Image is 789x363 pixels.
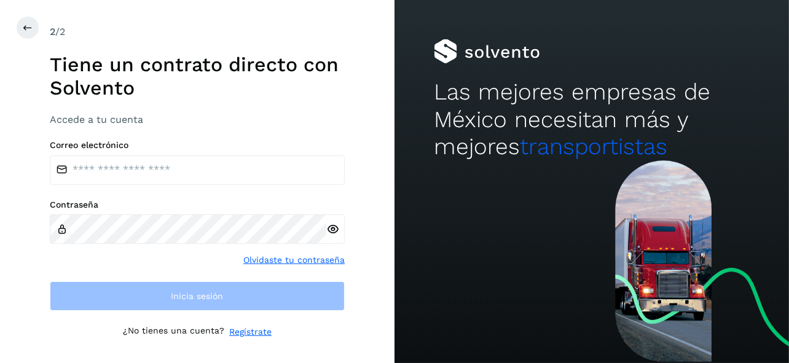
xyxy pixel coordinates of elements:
h1: Tiene un contrato directo con Solvento [50,53,345,100]
label: Contraseña [50,200,345,210]
h3: Accede a tu cuenta [50,114,345,125]
p: ¿No tienes una cuenta? [123,326,224,338]
span: Inicia sesión [171,292,224,300]
span: transportistas [520,133,667,160]
a: Regístrate [229,326,272,338]
button: Inicia sesión [50,281,345,311]
h2: Las mejores empresas de México necesitan más y mejores [434,79,750,160]
a: Olvidaste tu contraseña [243,254,345,267]
label: Correo electrónico [50,140,345,150]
